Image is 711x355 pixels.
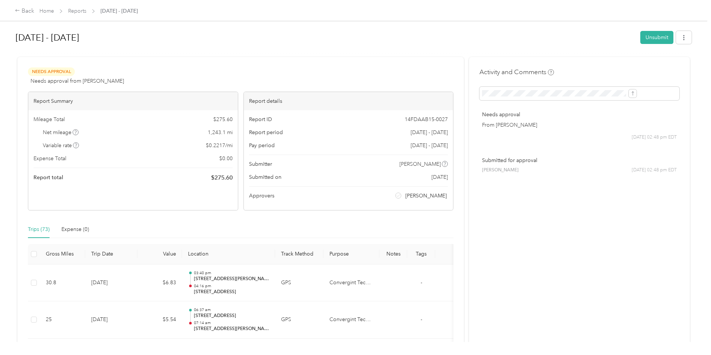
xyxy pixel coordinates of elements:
[632,134,677,141] span: [DATE] 02:48 pm EDT
[275,301,323,339] td: GPS
[208,129,233,136] span: 1,243.1 mi
[43,142,79,149] span: Variable rate
[249,173,281,181] span: Submitted on
[421,316,422,323] span: -
[101,7,138,15] span: [DATE] - [DATE]
[249,115,272,123] span: Report ID
[34,174,63,181] span: Report total
[323,301,379,339] td: Convergint Technologies
[399,160,441,168] span: [PERSON_NAME]
[194,283,269,289] p: 04:16 pm
[31,77,124,85] span: Needs approval from [PERSON_NAME]
[137,264,182,302] td: $6.83
[16,29,635,47] h1: Sep 1 - 30, 2025
[405,115,448,123] span: 14FDAAB15-0027
[244,92,453,110] div: Report details
[194,276,269,282] p: [STREET_ADDRESS][PERSON_NAME]
[85,301,137,339] td: [DATE]
[407,244,435,264] th: Tags
[275,264,323,302] td: GPS
[28,225,50,234] div: Trips (73)
[28,92,238,110] div: Report Summary
[85,264,137,302] td: [DATE]
[632,167,677,174] span: [DATE] 02:48 pm EDT
[194,313,269,319] p: [STREET_ADDRESS]
[482,111,677,118] p: Needs approval
[40,301,85,339] td: 25
[194,320,269,326] p: 07:14 am
[213,115,233,123] span: $ 275.60
[194,270,269,276] p: 03:40 pm
[182,244,275,264] th: Location
[411,142,448,149] span: [DATE] - [DATE]
[34,115,65,123] span: Mileage Total
[249,129,283,136] span: Report period
[431,173,448,181] span: [DATE]
[61,225,89,234] div: Expense (0)
[206,142,233,149] span: $ 0.2217 / mi
[39,8,54,14] a: Home
[411,129,448,136] span: [DATE] - [DATE]
[640,31,673,44] button: Unsubmit
[323,244,379,264] th: Purpose
[482,121,677,129] p: From [PERSON_NAME]
[669,313,711,355] iframe: Everlance-gr Chat Button Frame
[249,192,274,200] span: Approvers
[40,264,85,302] td: 30.8
[482,167,519,174] span: [PERSON_NAME]
[137,301,182,339] td: $5.54
[34,155,66,162] span: Expense Total
[194,307,269,313] p: 06:37 am
[421,279,422,286] span: -
[275,244,323,264] th: Track Method
[43,129,79,136] span: Net mileage
[15,7,34,16] div: Back
[137,244,182,264] th: Value
[40,244,85,264] th: Gross Miles
[379,244,407,264] th: Notes
[479,67,554,77] h4: Activity and Comments
[219,155,233,162] span: $ 0.00
[249,142,275,149] span: Pay period
[249,160,272,168] span: Submitter
[482,156,677,164] p: Submitted for approval
[405,192,447,200] span: [PERSON_NAME]
[211,173,233,182] span: $ 275.60
[323,264,379,302] td: Convergint Technologies
[194,289,269,295] p: [STREET_ADDRESS]
[68,8,86,14] a: Reports
[194,326,269,332] p: [STREET_ADDRESS][PERSON_NAME]
[28,67,75,76] span: Needs Approval
[85,244,137,264] th: Trip Date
